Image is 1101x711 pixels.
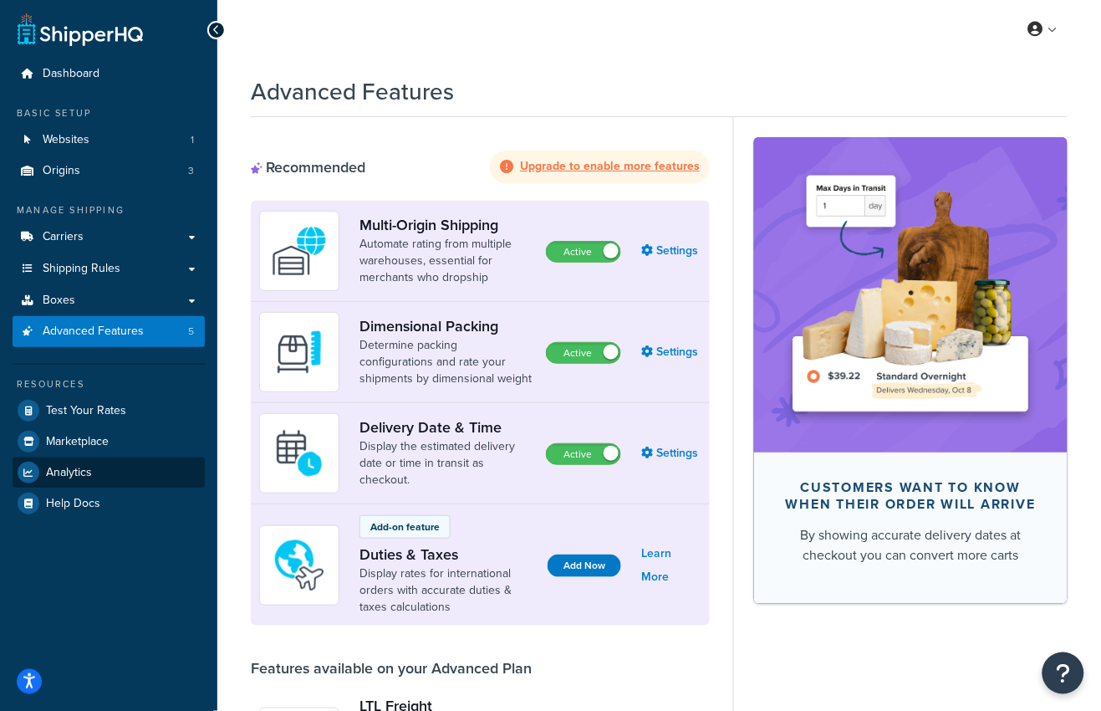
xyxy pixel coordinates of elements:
a: Delivery Date & Time [359,418,533,437]
span: 5 [188,325,194,339]
span: Origins [43,164,80,178]
a: Test Your Rates [13,396,205,426]
span: Dashboard [43,67,99,81]
span: 3 [188,164,194,178]
img: feature-image-ddt-36eae7f7280da8017bfb280eaccd9c446f90b1fe08728e4019434db127062ab4.png [779,162,1042,427]
span: Help Docs [46,497,100,511]
a: Advanced Features5 [13,316,205,347]
a: Dimensional Packing [359,317,533,335]
span: Carriers [43,230,84,244]
a: Help Docs [13,488,205,519]
a: Boxes [13,285,205,316]
a: Display rates for international orders with accurate duties & taxes calculations [359,565,534,616]
a: Multi-Origin Shipping [359,216,533,234]
span: 1 [191,133,194,147]
a: Determine packing configurations and rate your shipments by dimensional weight [359,337,533,387]
div: Recommended [251,158,365,176]
p: Add-on feature [370,519,440,535]
a: Duties & Taxes [359,545,534,564]
a: Settings [641,239,701,263]
h1: Advanced Features [251,75,454,108]
a: Origins3 [13,156,205,187]
img: WatD5o0RtDAAAAAElFTkSuQmCC [270,222,329,280]
li: Websites [13,125,205,156]
span: Analytics [46,466,92,480]
label: Active [547,242,620,262]
div: Features available on your Advanced Plan [251,659,532,678]
span: Marketplace [46,435,109,449]
a: Settings [641,340,701,364]
div: Customers want to know when their order will arrive [781,479,1041,513]
strong: Upgrade to enable more features [520,157,700,175]
a: Websites1 [13,125,205,156]
img: icon-duo-feat-landed-cost-7136b061.png [270,536,329,595]
label: Active [547,444,620,464]
span: Shipping Rules [43,262,120,276]
a: Shipping Rules [13,253,205,284]
li: Advanced Features [13,316,205,347]
label: Active [547,343,620,363]
span: Test Your Rates [46,404,126,418]
a: Dashboard [13,59,205,90]
a: Marketplace [13,427,205,457]
div: By showing accurate delivery dates at checkout you can convert more carts [781,525,1041,565]
div: Basic Setup [13,106,205,120]
a: Learn More [641,542,701,589]
a: Display the estimated delivery date or time in transit as checkout. [359,438,533,488]
img: DTVBYsAAAAAASUVORK5CYII= [270,323,329,381]
div: Resources [13,377,205,391]
a: Settings [641,442,701,465]
a: Automate rating from multiple warehouses, essential for merchants who dropship [359,236,533,286]
a: Carriers [13,222,205,253]
a: Analytics [13,458,205,488]
button: Add Now [548,555,621,577]
span: Websites [43,133,89,147]
button: Open Resource Center [1042,652,1084,694]
span: Boxes [43,294,75,308]
li: Origins [13,156,205,187]
img: gfkeb5ejjkALwAAAABJRU5ErkJggg== [270,424,329,483]
div: Manage Shipping [13,203,205,217]
span: Advanced Features [43,325,144,339]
